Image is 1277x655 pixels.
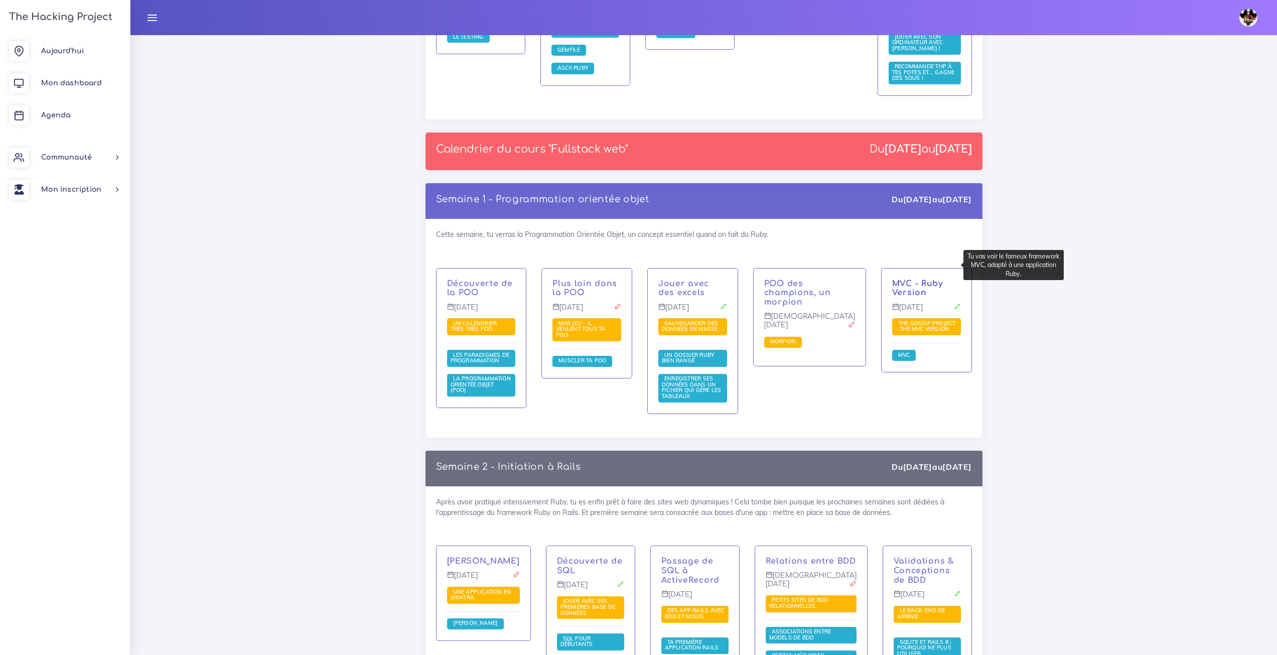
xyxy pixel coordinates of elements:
span: Ta première application Rails [665,638,722,651]
a: Plus loin dans la POO [552,279,617,298]
p: [DEMOGRAPHIC_DATA][DATE] [766,571,857,596]
img: avatar [1239,9,1257,27]
span: Recommande THP à tes potes et... gagne des sous ! [892,63,954,81]
a: La Programmation Orientée Objet (POO) [451,375,511,394]
p: [DATE] [447,571,520,587]
p: Découverte de SQL [557,557,624,576]
span: Enregistrer ses données dans un fichier qui gère les tableaux [662,375,721,400]
span: Jouer avec son ordinateur avec [PERSON_NAME] ! [892,33,943,52]
span: ASCII Ruby [555,64,591,71]
div: Du au [892,194,971,205]
a: MVC - Ruby Version [892,279,943,298]
a: Semaine 1 - Programmation orientée objet [436,194,649,204]
a: Les paradigmes de programmation [451,351,510,364]
span: Aujourd'hui [41,47,84,55]
p: [DATE] [661,590,729,606]
a: Muscler ta POO [556,357,609,364]
p: Calendrier du cours "Fullstack web" [436,143,628,156]
span: Communauté [41,154,92,161]
span: Mon dashboard [41,79,102,87]
span: Mon inscription [41,186,101,193]
p: [DATE] [447,303,516,319]
p: [DATE] [658,303,727,319]
p: Semaine 2 - Initiation à Rails [436,461,581,472]
a: ASCII Ruby [555,65,591,72]
span: Jouer avec ses premières base de données [560,597,616,616]
a: Un dossier Ruby bien rangé [662,351,714,364]
div: Cette semaine, tu verras la Programmation Orientée Objet, un concept essentiel quand on fait du R... [425,219,982,438]
div: Du au [870,143,972,156]
span: Des app Rails avec BDD et Model [665,607,725,620]
a: POO des champions, un morpion [764,279,831,307]
p: [DATE] [892,303,961,319]
a: Un calendrier très très PÔÔ [451,320,497,333]
strong: [DATE] [903,194,932,204]
p: Relations entre BDD [766,557,857,566]
span: Le Back-end de Airbnb [897,607,945,620]
a: Gemfile [555,47,583,54]
a: Jouer avec des excels [658,279,709,298]
a: Morpion [768,338,798,345]
strong: [DATE] [942,194,971,204]
p: Passage de SQL à ActiveRecord [661,557,729,585]
strong: [DATE] [885,143,921,155]
a: The Gossip Project - The MVC version [896,320,956,333]
p: [DEMOGRAPHIC_DATA][DATE] [764,312,855,337]
p: [PERSON_NAME] [447,557,520,566]
strong: [DATE] [935,143,972,155]
strong: [DATE] [942,462,971,472]
a: MVC [896,351,913,358]
a: Le testing [451,34,486,41]
a: Enregistrer ses données dans un fichier qui gère les tableaux [662,375,721,400]
span: Gemfile [555,46,583,53]
span: Petits sites de BDD relationnelles [769,596,829,609]
div: Tu vas voir le fameux framework MVC, adapté à une application Ruby. [963,250,1064,280]
h3: The Hacking Project [6,12,112,23]
p: [DATE] [552,303,621,319]
p: [DATE] [894,590,961,606]
span: Une application en Sinatra [451,588,511,601]
a: Jouer avec son ordinateur avec [PERSON_NAME] ! [892,34,943,52]
p: [DATE] [557,581,624,597]
div: Du au [892,461,971,473]
span: Agenda [41,111,70,119]
span: Mini jeu - il veulent tous ta POO [556,320,605,338]
span: La Programmation Orientée Objet (POO) [451,375,511,394]
p: Validations & Conceptions de BDD [894,557,961,585]
a: Sauvegarder des données en masse [662,320,720,333]
a: Découverte de la POO [447,279,513,298]
a: Recommande THP à tes potes et... gagne des sous ! [892,63,954,82]
a: Mini jeu - il veulent tous ta POO [556,320,605,339]
strong: [DATE] [903,462,932,472]
span: Le testing [451,33,486,40]
span: SQL pour débutants [560,635,596,648]
span: [PERSON_NAME] [451,619,501,626]
span: Associations entre models de BDD [769,628,831,641]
